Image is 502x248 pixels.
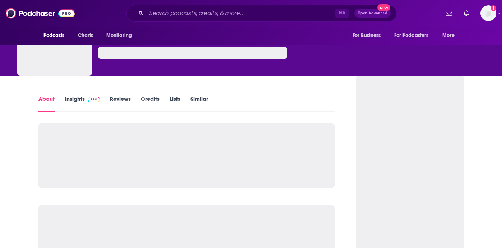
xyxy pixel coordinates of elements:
[394,31,429,41] span: For Podcasters
[101,29,141,42] button: open menu
[65,95,100,112] a: InsightsPodchaser Pro
[141,95,160,112] a: Credits
[480,5,496,21] img: User Profile
[442,31,455,41] span: More
[480,5,496,21] button: Show profile menu
[88,97,100,102] img: Podchaser Pro
[461,7,472,19] a: Show notifications dropdown
[170,95,180,112] a: Lists
[146,8,335,19] input: Search podcasts, credits, & more...
[335,9,349,18] span: ⌘ K
[38,29,74,42] button: open menu
[354,9,391,18] button: Open AdvancedNew
[43,31,65,41] span: Podcasts
[110,95,131,112] a: Reviews
[73,29,98,42] a: Charts
[480,5,496,21] span: Logged in as sophiak
[491,5,496,11] svg: Add a profile image
[347,29,390,42] button: open menu
[390,29,439,42] button: open menu
[377,4,390,11] span: New
[437,29,464,42] button: open menu
[443,7,455,19] a: Show notifications dropdown
[106,31,132,41] span: Monitoring
[126,5,397,22] div: Search podcasts, credits, & more...
[78,31,93,41] span: Charts
[190,95,208,112] a: Similar
[353,31,381,41] span: For Business
[358,11,387,15] span: Open Advanced
[6,6,75,20] img: Podchaser - Follow, Share and Rate Podcasts
[38,95,55,112] a: About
